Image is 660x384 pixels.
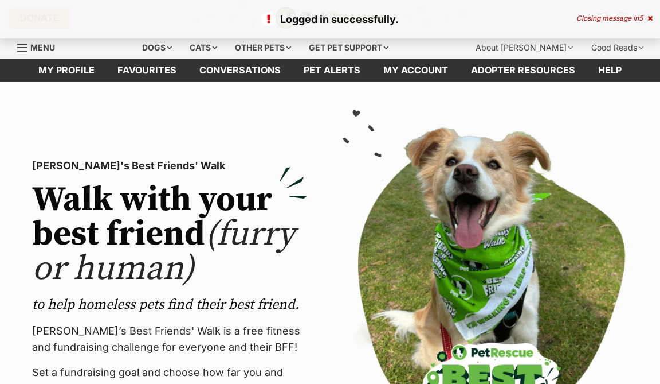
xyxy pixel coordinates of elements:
a: conversations [188,59,292,82]
div: Get pet support [301,36,396,59]
h2: Walk with your best friend [32,183,307,286]
span: Menu [30,42,55,52]
span: (furry or human) [32,213,295,290]
div: Dogs [134,36,180,59]
div: Other pets [227,36,299,59]
div: About [PERSON_NAME] [467,36,581,59]
a: My account [372,59,459,82]
a: My profile [27,59,106,82]
a: Help [587,59,633,82]
a: Adopter resources [459,59,587,82]
p: [PERSON_NAME]’s Best Friends' Walk is a free fitness and fundraising challenge for everyone and t... [32,323,307,355]
div: Good Reads [583,36,651,59]
div: Cats [182,36,225,59]
a: Pet alerts [292,59,372,82]
a: Menu [17,36,63,57]
a: Favourites [106,59,188,82]
p: [PERSON_NAME]'s Best Friends' Walk [32,158,307,174]
p: to help homeless pets find their best friend. [32,296,307,314]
